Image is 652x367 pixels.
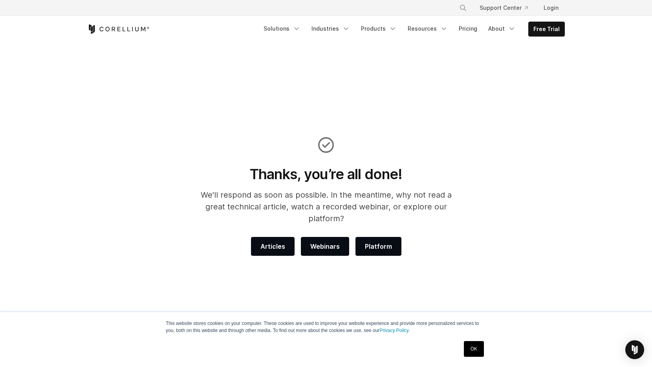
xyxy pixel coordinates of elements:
h1: Thanks, you’re all done! [190,165,462,183]
span: Articles [260,242,285,251]
a: Articles [251,237,295,256]
a: Platform [355,237,401,256]
div: Navigation Menu [450,1,565,15]
p: We'll respond as soon as possible. In the meantime, why not read a great technical article, watch... [190,189,462,224]
a: Products [356,22,401,36]
a: Support Center [473,1,534,15]
a: Pricing [454,22,482,36]
a: Privacy Policy. [379,328,410,333]
a: About [484,22,520,36]
span: Platform [365,242,392,251]
div: Navigation Menu [259,22,565,37]
a: Corellium Home [87,24,150,34]
span: Webinars [310,242,340,251]
div: Open Intercom Messenger [625,340,644,359]
a: Industries [307,22,355,36]
a: Solutions [259,22,305,36]
p: This website stores cookies on your computer. These cookies are used to improve your website expe... [166,320,486,334]
a: OK [464,341,484,357]
a: Webinars [301,237,349,256]
a: Login [537,1,565,15]
button: Search [456,1,470,15]
a: Resources [403,22,452,36]
a: Free Trial [529,22,564,36]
